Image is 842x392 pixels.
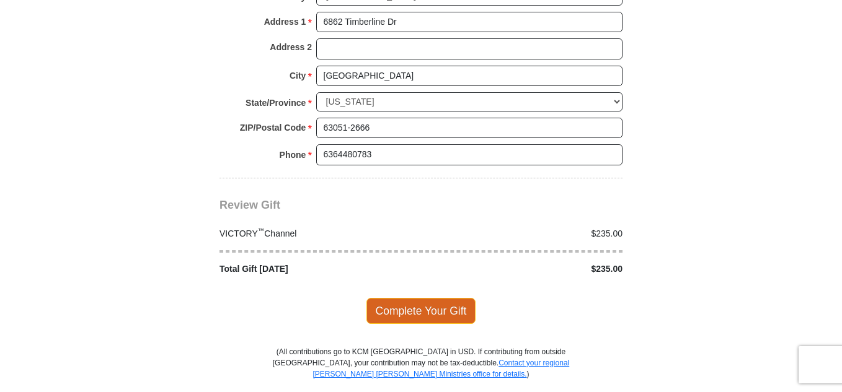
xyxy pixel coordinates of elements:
strong: Phone [280,146,306,163]
strong: State/Province [246,94,306,111]
div: $235.00 [421,263,629,276]
strong: ZIP/Postal Code [240,119,306,136]
strong: Address 1 [264,13,306,30]
div: $235.00 [421,227,629,240]
span: Complete Your Gift [366,298,476,324]
div: Total Gift [DATE] [213,263,422,276]
div: VICTORY Channel [213,227,422,240]
sup: ™ [258,227,265,234]
strong: Address 2 [270,38,312,56]
strong: City [290,67,306,84]
a: Contact your regional [PERSON_NAME] [PERSON_NAME] Ministries office for details. [312,359,569,378]
span: Review Gift [219,199,280,211]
